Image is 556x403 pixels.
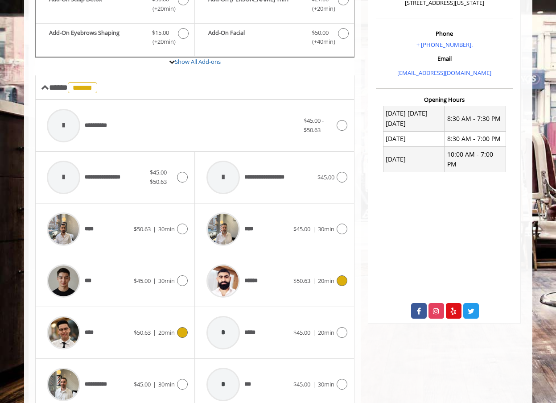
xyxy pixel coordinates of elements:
[378,30,511,37] h3: Phone
[313,277,316,285] span: |
[313,225,316,233] span: |
[153,277,156,285] span: |
[445,106,506,131] td: 8:30 AM - 7:30 PM
[293,277,310,285] span: $50.63
[313,380,316,388] span: |
[158,225,175,233] span: 30min
[153,328,156,337] span: |
[293,225,310,233] span: $45.00
[318,380,334,388] span: 30min
[318,225,334,233] span: 30min
[158,380,175,388] span: 30min
[134,225,151,233] span: $50.63
[134,380,151,388] span: $45.00
[397,69,491,77] a: [EMAIL_ADDRESS][DOMAIN_NAME]
[378,55,511,62] h3: Email
[445,131,506,146] td: 8:30 AM - 7:00 PM
[134,277,151,285] span: $45.00
[317,173,334,181] span: $45.00
[175,58,221,66] a: Show All Add-ons
[153,225,156,233] span: |
[318,277,334,285] span: 20min
[445,147,506,172] td: 10:00 AM - 7:00 PM
[158,277,175,285] span: 30min
[304,116,324,134] span: $45.00 - $50.63
[376,96,513,103] h3: Opening Hours
[313,328,316,337] span: |
[416,41,473,49] a: + [PHONE_NUMBER].
[150,168,170,186] span: $45.00 - $50.63
[293,380,310,388] span: $45.00
[383,106,445,131] td: [DATE] [DATE] [DATE]
[153,380,156,388] span: |
[383,131,445,146] td: [DATE]
[134,328,151,337] span: $50.63
[293,328,310,337] span: $45.00
[383,147,445,172] td: [DATE]
[318,328,334,337] span: 20min
[158,328,175,337] span: 20min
